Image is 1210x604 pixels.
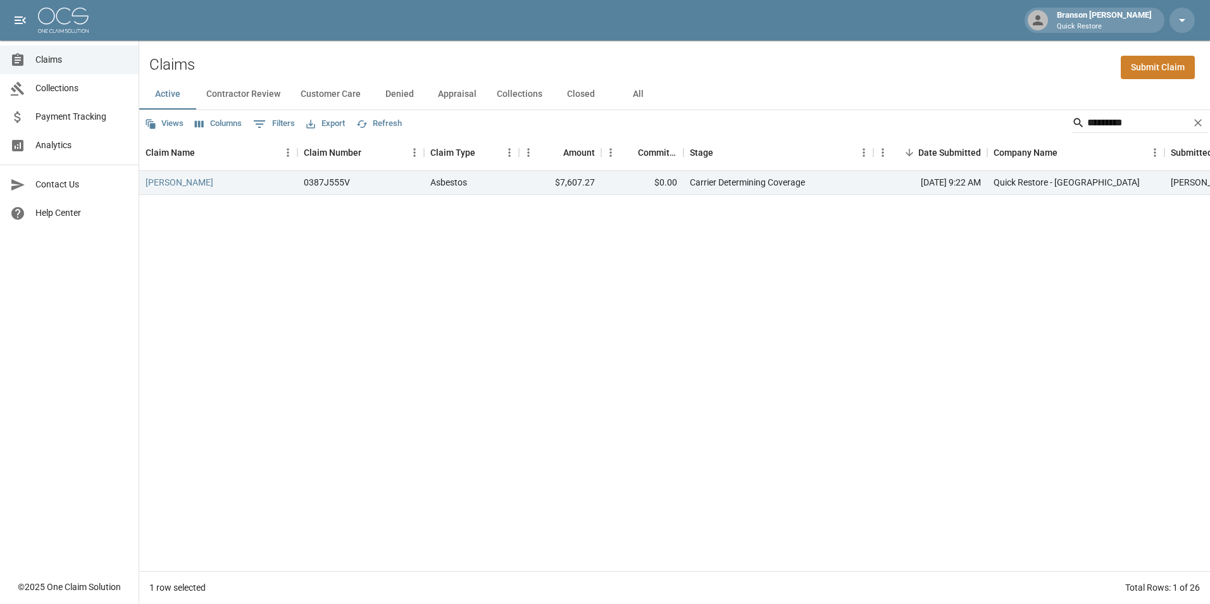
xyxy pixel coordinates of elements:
[146,135,195,170] div: Claim Name
[609,79,666,110] button: All
[35,206,128,220] span: Help Center
[683,135,873,170] div: Stage
[142,114,187,134] button: Views
[994,176,1140,189] div: Quick Restore - Tucson
[546,144,563,161] button: Sort
[987,135,1164,170] div: Company Name
[519,135,601,170] div: Amount
[304,135,361,170] div: Claim Number
[196,79,290,110] button: Contractor Review
[361,144,379,161] button: Sort
[303,114,348,134] button: Export
[1121,56,1195,79] a: Submit Claim
[139,79,1210,110] div: dynamic tabs
[146,176,213,189] a: [PERSON_NAME]
[1072,113,1207,135] div: Search
[304,176,350,189] div: 0387J555V
[475,144,493,161] button: Sort
[638,135,677,170] div: Committed Amount
[873,171,987,195] div: [DATE] 9:22 AM
[8,8,33,33] button: open drawer
[918,135,981,170] div: Date Submitted
[139,79,196,110] button: Active
[139,135,297,170] div: Claim Name
[35,53,128,66] span: Claims
[195,144,213,161] button: Sort
[873,135,987,170] div: Date Submitted
[192,114,245,134] button: Select columns
[994,135,1057,170] div: Company Name
[563,135,595,170] div: Amount
[601,143,620,162] button: Menu
[149,56,195,74] h2: Claims
[430,135,475,170] div: Claim Type
[353,114,405,134] button: Refresh
[901,144,918,161] button: Sort
[519,171,601,195] div: $7,607.27
[519,143,538,162] button: Menu
[38,8,89,33] img: ocs-logo-white-transparent.png
[297,135,424,170] div: Claim Number
[290,79,371,110] button: Customer Care
[690,176,805,189] div: Carrier Determining Coverage
[430,176,467,189] div: Asbestos
[424,135,519,170] div: Claim Type
[601,171,683,195] div: $0.00
[250,114,298,134] button: Show filters
[149,581,206,594] div: 1 row selected
[620,144,638,161] button: Sort
[1057,144,1075,161] button: Sort
[552,79,609,110] button: Closed
[35,139,128,152] span: Analytics
[487,79,552,110] button: Collections
[405,143,424,162] button: Menu
[854,143,873,162] button: Menu
[1188,113,1207,132] button: Clear
[371,79,428,110] button: Denied
[713,144,731,161] button: Sort
[500,143,519,162] button: Menu
[428,79,487,110] button: Appraisal
[690,135,713,170] div: Stage
[278,143,297,162] button: Menu
[1057,22,1152,32] p: Quick Restore
[35,82,128,95] span: Collections
[1125,581,1200,594] div: Total Rows: 1 of 26
[1052,9,1157,32] div: Branson [PERSON_NAME]
[1145,143,1164,162] button: Menu
[35,178,128,191] span: Contact Us
[18,581,121,593] div: © 2025 One Claim Solution
[35,110,128,123] span: Payment Tracking
[601,135,683,170] div: Committed Amount
[873,143,892,162] button: Menu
